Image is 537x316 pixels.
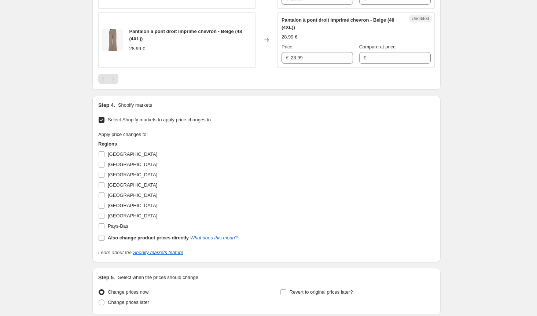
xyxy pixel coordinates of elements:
b: Also change product prices directly [108,235,189,240]
a: Shopify markets feature [133,250,183,255]
p: Shopify markets [118,102,152,109]
h2: Step 4. [98,102,115,109]
span: 28.99 € [129,46,145,51]
span: [GEOGRAPHIC_DATA] [108,203,157,208]
h3: Regions [98,140,238,148]
a: What does this mean? [190,235,238,240]
span: [GEOGRAPHIC_DATA] [108,213,157,218]
span: Pantalon à pont droit imprimé chevron - Beige (48 (4XL)) [282,17,394,30]
nav: Pagination [98,74,118,84]
span: [GEOGRAPHIC_DATA] [108,182,157,188]
span: Compare at price [359,44,396,49]
span: [GEOGRAPHIC_DATA] [108,162,157,167]
span: Pays-Bas [108,223,128,229]
span: Price [282,44,293,49]
span: Apply price changes to: [98,132,148,137]
span: [GEOGRAPHIC_DATA] [108,192,157,198]
span: € [286,55,288,60]
span: Unedited [412,16,429,22]
h2: Step 5. [98,274,115,281]
p: Select when the prices should change [118,274,198,281]
span: [GEOGRAPHIC_DATA] [108,151,157,157]
img: JOA-3922-1_80x.jpg [102,29,123,51]
span: 28.99 € [282,34,297,40]
span: Revert to original prices later? [290,289,353,295]
i: Learn about the [98,250,183,255]
span: Select Shopify markets to apply price changes to [108,117,211,122]
span: Change prices now [108,289,148,295]
span: Change prices later [108,300,149,305]
span: Pantalon à pont droit imprimé chevron - Beige (48 (4XL)) [129,29,242,41]
span: [GEOGRAPHIC_DATA] [108,172,157,177]
span: € [364,55,366,60]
